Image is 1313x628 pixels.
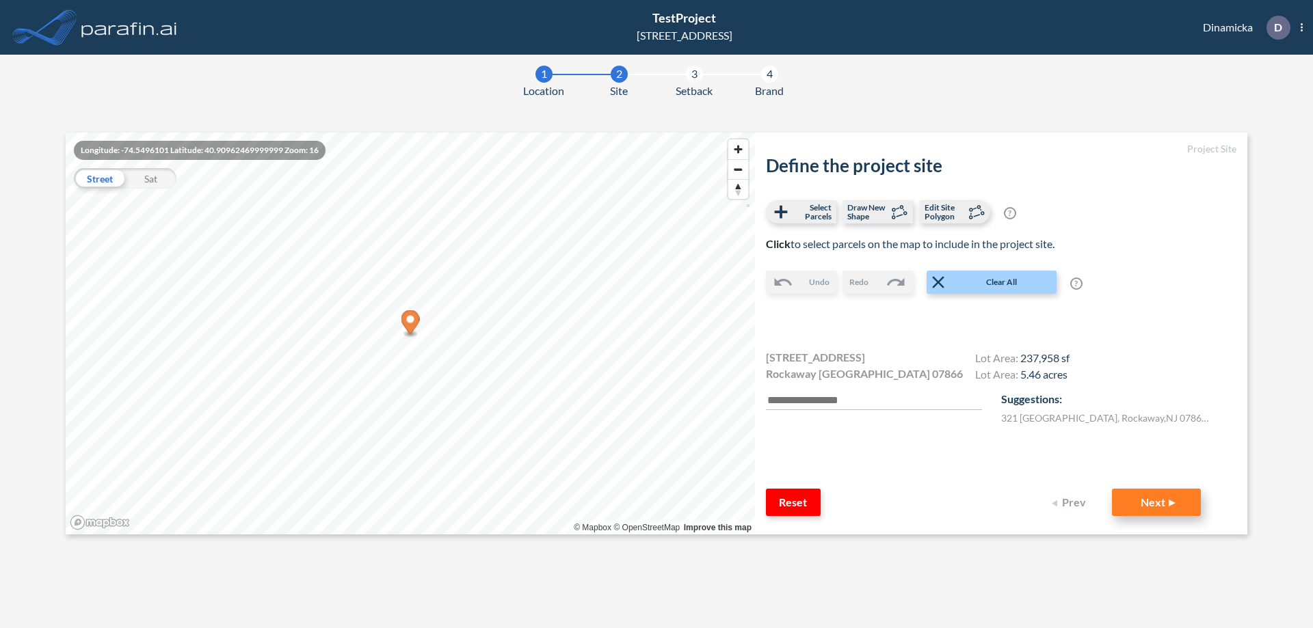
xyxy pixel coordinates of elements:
a: Mapbox homepage [70,515,130,530]
span: Edit Site Polygon [925,203,965,221]
span: Brand [755,83,784,99]
span: Location [523,83,564,99]
span: Clear All [949,276,1055,288]
a: Mapbox [574,523,611,532]
h2: Define the project site [766,155,1236,176]
span: Setback [676,83,713,99]
button: Next [1112,489,1201,516]
label: 321 [GEOGRAPHIC_DATA] , Rockaway , NJ 07866 , US [1001,411,1213,425]
p: Suggestions: [1001,391,1236,407]
div: 2 [611,66,628,83]
span: Undo [809,276,830,288]
h4: Lot Area: [975,368,1070,384]
span: to select parcels on the map to include in the project site. [766,237,1055,250]
div: 3 [686,66,703,83]
span: Rockaway [GEOGRAPHIC_DATA] 07866 [766,366,963,382]
span: [STREET_ADDRESS] [766,349,865,366]
div: Sat [125,168,176,189]
a: Improve this map [684,523,752,532]
button: Zoom in [728,139,748,159]
div: Map marker [401,310,420,338]
span: TestProject [652,10,716,25]
span: ? [1070,277,1083,290]
div: Longitude: -74.5496101 Latitude: 40.90962469999999 Zoom: 16 [74,141,326,160]
div: [STREET_ADDRESS] [637,27,732,44]
span: Zoom out [728,160,748,179]
button: Prev [1044,489,1098,516]
img: logo [79,14,180,41]
h4: Lot Area: [975,351,1070,368]
button: Zoom out [728,159,748,179]
p: D [1274,21,1282,33]
button: Redo [843,271,913,294]
b: Click [766,237,791,250]
canvas: Map [66,133,755,534]
span: 237,958 sf [1020,351,1070,364]
a: OpenStreetMap [613,523,680,532]
button: Undo [766,271,836,294]
button: Reset [766,489,821,516]
div: 1 [535,66,553,83]
span: Reset bearing to north [728,180,748,199]
div: Street [74,168,125,189]
h5: Project Site [766,144,1236,155]
span: Redo [849,276,868,288]
div: Dinamicka [1182,16,1303,40]
div: 4 [761,66,778,83]
span: ? [1004,207,1016,219]
span: Select Parcels [791,203,832,221]
button: Clear All [927,271,1057,294]
span: 5.46 acres [1020,368,1067,381]
button: Reset bearing to north [728,179,748,199]
span: Site [610,83,628,99]
span: Draw New Shape [847,203,888,221]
